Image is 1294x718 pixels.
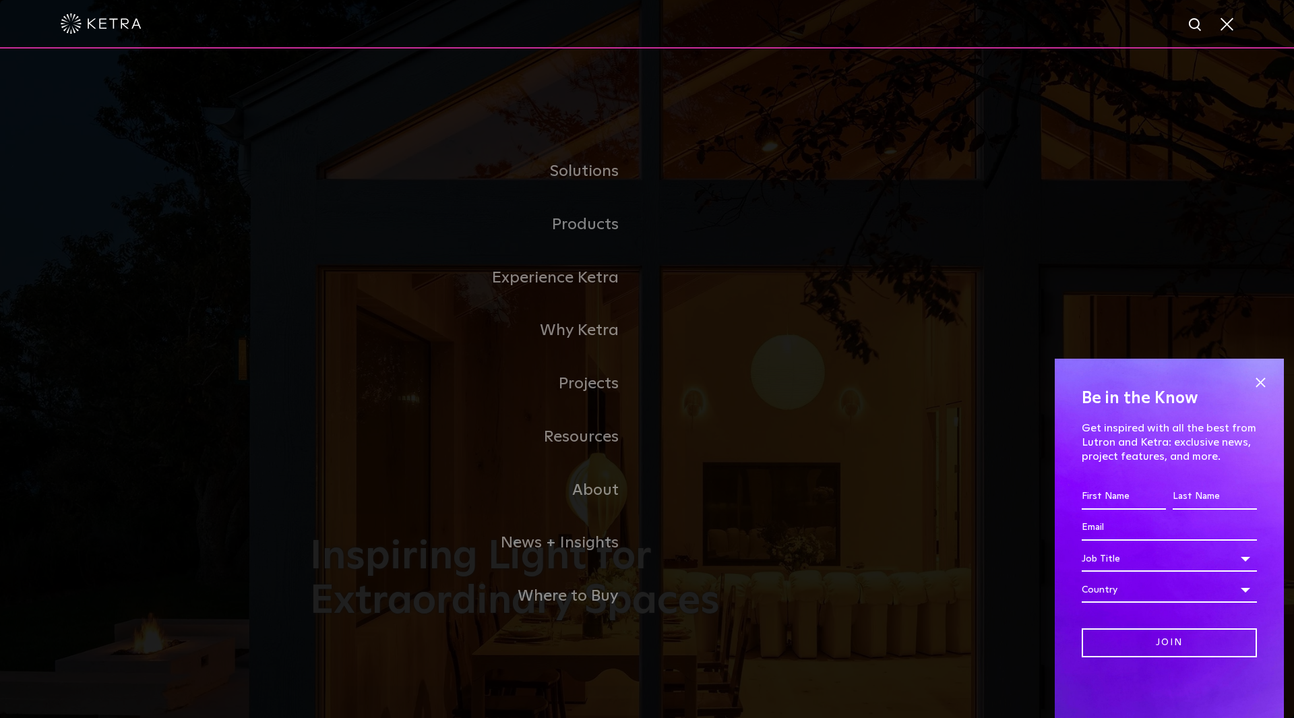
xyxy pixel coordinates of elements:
input: Last Name [1173,484,1257,510]
a: About [310,464,647,517]
div: Country [1082,577,1257,603]
a: Where to Buy [310,570,647,623]
div: Job Title [1082,546,1257,572]
a: Projects [310,357,647,411]
a: Resources [310,411,647,464]
input: Join [1082,628,1257,657]
h4: Be in the Know [1082,386,1257,411]
a: Solutions [310,145,647,198]
a: Why Ketra [310,304,647,357]
img: search icon [1188,17,1204,34]
p: Get inspired with all the best from Lutron and Ketra: exclusive news, project features, and more. [1082,421,1257,463]
a: Products [310,198,647,251]
a: News + Insights [310,516,647,570]
input: First Name [1082,484,1166,510]
div: Navigation Menu [310,145,984,623]
a: Experience Ketra [310,251,647,305]
img: ketra-logo-2019-white [61,13,142,34]
input: Email [1082,515,1257,541]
